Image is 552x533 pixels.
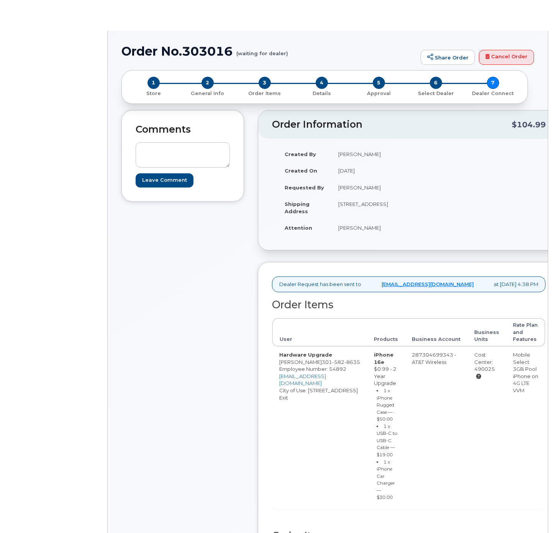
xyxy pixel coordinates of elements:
p: Select Dealer [410,90,461,97]
h2: Order Items [272,299,545,311]
strong: Created By [285,151,316,157]
div: $104.99 [512,117,546,132]
span: Employee Number: 54892 [279,366,346,372]
th: Products [367,318,405,346]
small: 1 x iPhone Rugged Case — $50.00 [377,388,394,422]
a: 3 Order Items [236,89,293,97]
strong: iPhone 16e [374,352,393,365]
td: [STREET_ADDRESS] [331,196,406,219]
a: 2 General Info [179,89,236,97]
span: 301 [322,359,360,365]
th: Business Account [405,318,467,346]
span: 8635 [344,359,360,365]
p: Order Items [239,90,290,97]
th: User [272,318,367,346]
a: 4 Details [293,89,350,97]
a: 6 Select Dealer [407,89,464,97]
th: Business Units [467,318,506,346]
a: Cancel Order [479,50,534,65]
h2: Comments [136,124,230,135]
span: 1 [147,77,160,89]
strong: Requested By [285,184,324,191]
th: Rate Plan and Features [506,318,545,346]
a: [EMAIL_ADDRESS][DOMAIN_NAME] [279,373,326,387]
strong: Created On [285,168,317,174]
a: [EMAIL_ADDRESS][DOMAIN_NAME] [382,281,474,288]
p: General Info [182,90,233,97]
input: Leave Comment [136,173,193,188]
td: [PERSON_NAME] [331,146,406,163]
td: [PERSON_NAME] City of Use: [STREET_ADDRESS] Exit [272,346,367,509]
span: 5 [373,77,385,89]
span: 4 [316,77,328,89]
small: 1 x USB-C to USB-C Cable — $19.00 [377,423,397,457]
td: [PERSON_NAME] [331,219,406,236]
strong: Hardware Upgrade [279,352,332,358]
h2: Order Information [272,119,512,130]
span: 6 [430,77,442,89]
td: [PERSON_NAME] [331,179,406,196]
p: Details [296,90,347,97]
a: 5 Approval [350,89,407,97]
div: Dealer Request has been sent to at [DATE] 4:38 PM [272,276,545,292]
a: 1 Store [128,89,179,97]
span: 582 [332,359,344,365]
p: Store [131,90,176,97]
td: [DATE] [331,162,406,179]
div: Cost Center: 490025 [474,351,499,380]
p: Approval [353,90,404,97]
td: Mobile Select 3GB Pool iPhone on 4G LTE VVM [506,346,545,509]
a: Share Order [421,50,475,65]
small: (waiting for dealer) [236,44,288,56]
strong: Shipping Address [285,201,310,214]
span: 2 [201,77,214,89]
td: 287304699343 - AT&T Wireless [405,346,467,509]
td: $0.99 - 2 Year Upgrade [367,346,405,509]
small: 1 x iPhone Car Charger — $30.00 [377,459,395,500]
strong: Attention [285,225,312,231]
h1: Order No.303016 [121,44,417,58]
span: 3 [259,77,271,89]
